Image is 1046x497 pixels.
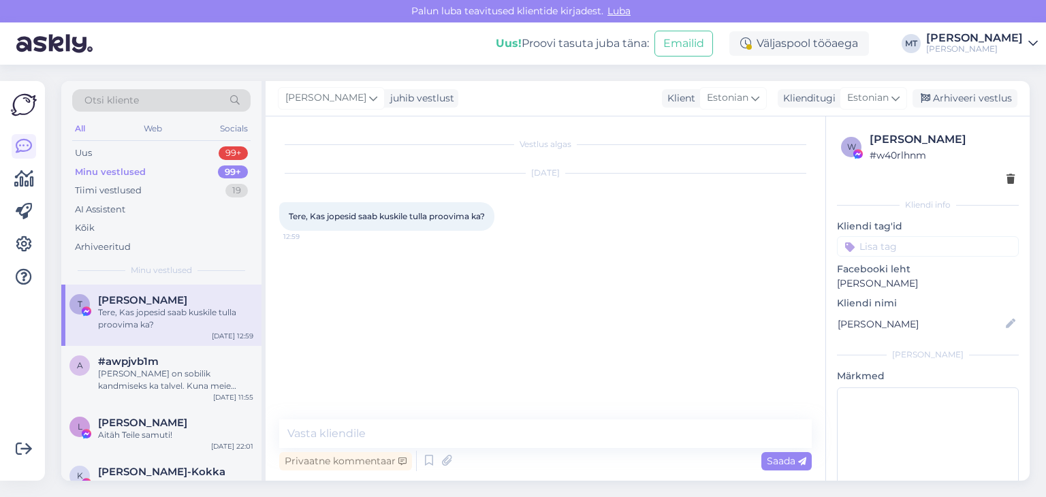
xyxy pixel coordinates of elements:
div: [PERSON_NAME] [837,349,1019,361]
span: Luba [603,5,635,17]
span: [PERSON_NAME] [285,91,366,106]
span: Otsi kliente [84,93,139,108]
div: [DATE] 22:01 [211,441,253,451]
span: Minu vestlused [131,264,192,276]
div: Väljaspool tööaega [729,31,869,56]
div: Web [141,120,165,138]
span: a [77,360,83,370]
div: Kliendi info [837,199,1019,211]
div: [PERSON_NAME] [926,33,1023,44]
p: Facebooki leht [837,262,1019,276]
span: Kadri Karula-Kokka [98,466,225,478]
div: MT [902,34,921,53]
div: Tere, Kas jopesid saab kuskile tulla proovima ka? [98,306,253,331]
p: Kliendi nimi [837,296,1019,310]
span: Liili Kusnerov [98,417,187,429]
span: Saada [767,455,806,467]
div: Aitäh Teile samuti! [98,429,253,441]
div: Arhiveeri vestlus [913,89,1017,108]
p: [PERSON_NAME] [837,276,1019,291]
div: Proovi tasuta juba täna: [496,35,649,52]
span: Estonian [707,91,748,106]
div: 99+ [219,146,248,160]
div: Socials [217,120,251,138]
a: [PERSON_NAME][PERSON_NAME] [926,33,1038,54]
div: [DATE] 11:55 [213,392,253,402]
div: [PERSON_NAME] on sobilik kandmiseks ka talvel. Kuna meie tooted on [PERSON_NAME] lõikega, siis õi... [98,368,253,392]
div: Klient [662,91,695,106]
p: Kliendi tag'id [837,219,1019,234]
div: [DATE] 12:59 [212,331,253,341]
div: juhib vestlust [385,91,454,106]
div: 19 [225,184,248,197]
div: Privaatne kommentaar [279,452,412,470]
span: Estonian [847,91,889,106]
input: Lisa tag [837,236,1019,257]
span: Tere, Kas jopesid saab kuskile tulla proovima ka? [289,211,485,221]
div: Tiimi vestlused [75,184,142,197]
div: [PERSON_NAME] [926,44,1023,54]
div: Klienditugi [778,91,836,106]
div: All [72,120,88,138]
span: K [77,470,83,481]
b: Uus! [496,37,522,50]
input: Lisa nimi [838,317,1003,332]
span: L [78,421,82,432]
div: AI Assistent [75,203,125,217]
div: Arhiveeritud [75,240,131,254]
div: # w40rlhnm [870,148,1015,163]
div: [DATE] [279,167,812,179]
div: [PERSON_NAME] [870,131,1015,148]
span: #awpjvb1m [98,355,159,368]
div: Uus [75,146,92,160]
span: T [78,299,82,309]
div: Minu vestlused [75,165,146,179]
img: Askly Logo [11,92,37,118]
p: Märkmed [837,369,1019,383]
div: Kõik [75,221,95,235]
button: Emailid [654,31,713,57]
div: Vestlus algas [279,138,812,150]
span: w [847,142,856,152]
span: Triin Simmulson [98,294,187,306]
span: 12:59 [283,231,334,242]
div: 99+ [218,165,248,179]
